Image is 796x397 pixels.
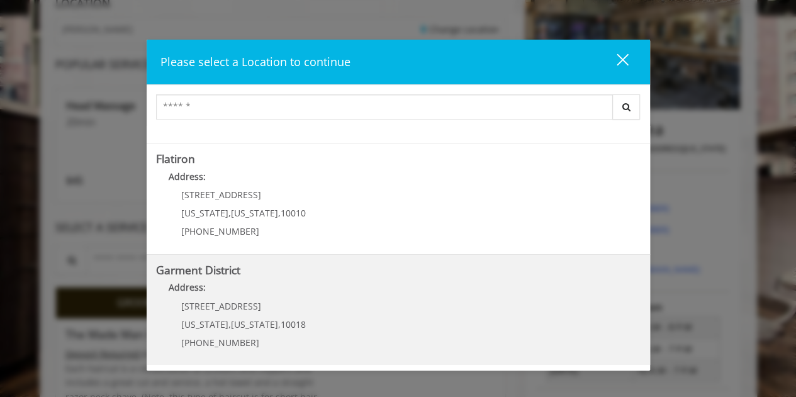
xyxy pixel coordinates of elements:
span: [US_STATE] [231,318,278,330]
span: [US_STATE] [231,207,278,219]
b: Address: [169,281,206,293]
span: Please select a Location to continue [160,54,350,69]
b: Address: [169,171,206,182]
span: , [228,318,231,330]
span: , [278,318,281,330]
i: Search button [619,103,634,111]
span: 10010 [281,207,306,219]
span: [STREET_ADDRESS] [181,189,261,201]
b: Flatiron [156,151,195,166]
span: [PHONE_NUMBER] [181,337,259,349]
div: close dialog [602,53,627,72]
div: Center Select [156,94,641,126]
span: , [228,207,231,219]
span: [US_STATE] [181,207,228,219]
input: Search Center [156,94,613,120]
span: , [278,207,281,219]
span: [STREET_ADDRESS] [181,300,261,312]
span: [PHONE_NUMBER] [181,225,259,237]
button: close dialog [593,49,636,75]
span: 10018 [281,318,306,330]
span: [US_STATE] [181,318,228,330]
b: Garment District [156,262,240,277]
